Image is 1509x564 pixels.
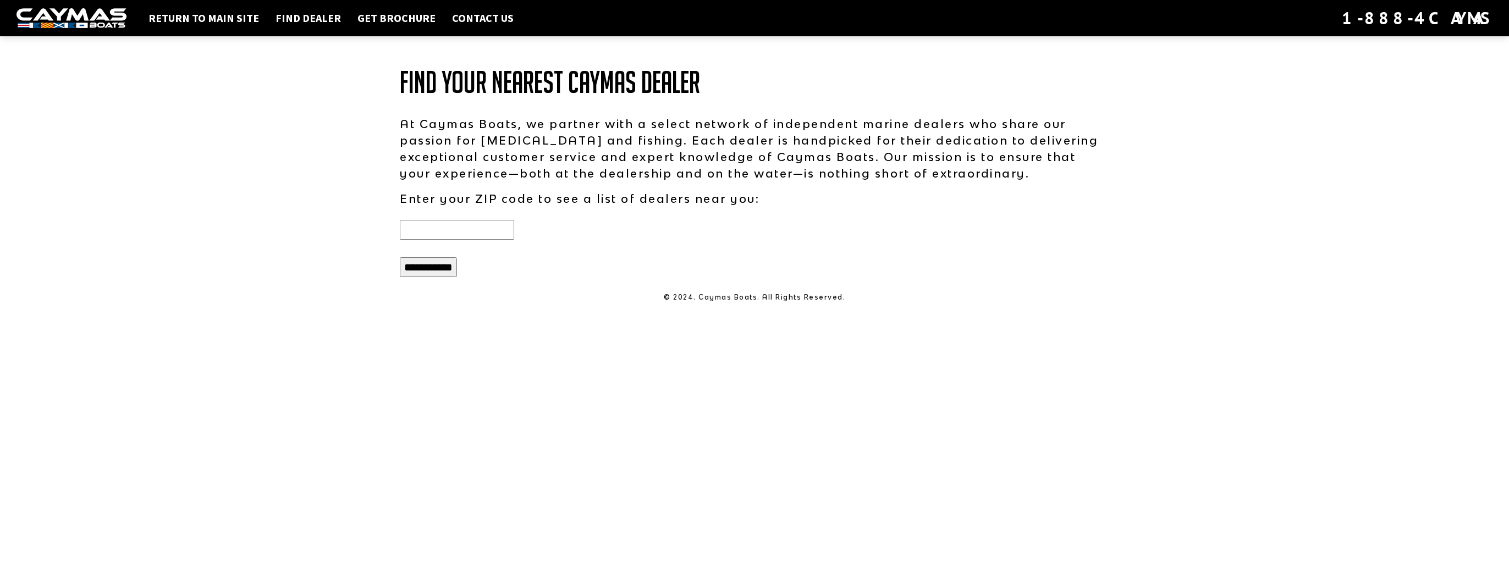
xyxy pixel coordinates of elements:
a: Find Dealer [270,11,346,25]
div: 1-888-4CAYMAS [1342,6,1493,30]
img: white-logo-c9c8dbefe5ff5ceceb0f0178aa75bf4bb51f6bca0971e226c86eb53dfe498488.png [16,8,126,29]
p: Enter your ZIP code to see a list of dealers near you: [400,190,1109,207]
p: At Caymas Boats, we partner with a select network of independent marine dealers who share our pas... [400,115,1109,181]
a: Return to main site [143,11,265,25]
a: Get Brochure [352,11,441,25]
h1: Find Your Nearest Caymas Dealer [400,66,1109,99]
a: Contact Us [447,11,519,25]
p: © 2024. Caymas Boats. All Rights Reserved. [400,292,1109,302]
